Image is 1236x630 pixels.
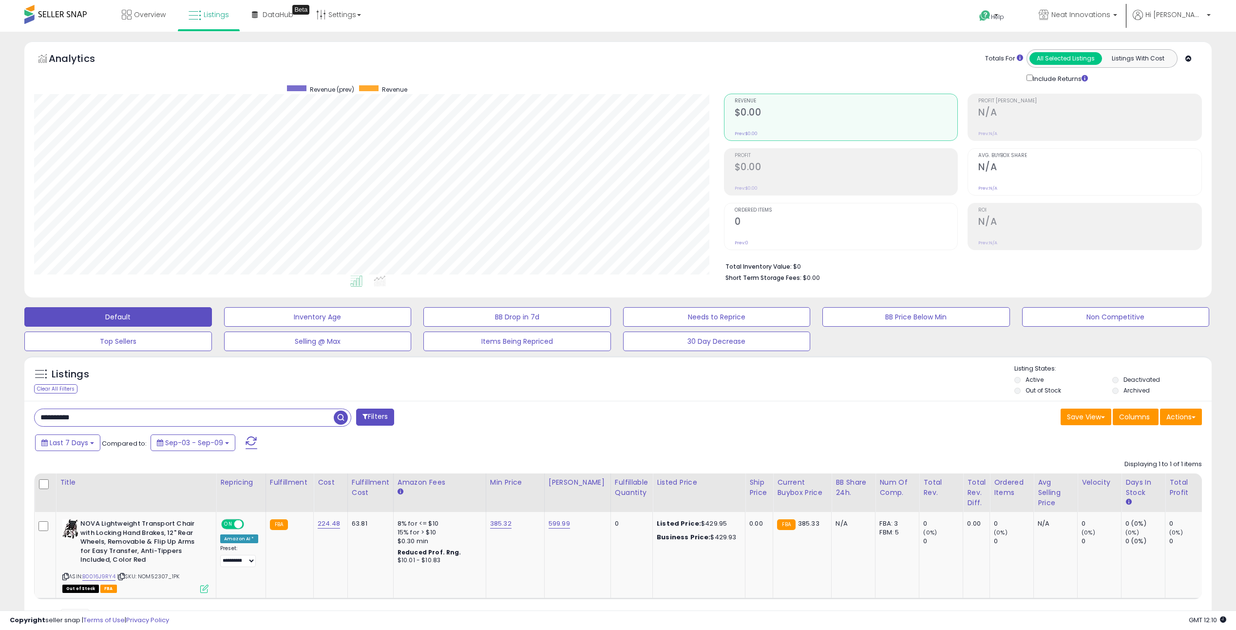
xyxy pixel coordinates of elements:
[549,477,607,488] div: [PERSON_NAME]
[1160,409,1202,425] button: Actions
[1026,375,1044,384] label: Active
[1189,615,1226,625] span: 2025-09-17 12:10 GMT
[985,54,1023,63] div: Totals For
[777,519,795,530] small: FBA
[994,519,1033,528] div: 0
[83,615,125,625] a: Terms of Use
[50,438,88,448] span: Last 7 Days
[978,208,1201,213] span: ROI
[978,185,997,191] small: Prev: N/A
[398,548,461,556] b: Reduced Prof. Rng.
[1026,386,1061,394] label: Out of Stock
[1082,537,1121,546] div: 0
[310,85,354,94] span: Revenue (prev)
[979,10,991,22] i: Get Help
[490,477,540,488] div: Min Price
[735,208,958,213] span: Ordered Items
[1123,375,1160,384] label: Deactivated
[24,307,212,327] button: Default
[735,216,958,229] h2: 0
[549,519,570,529] a: 599.99
[879,528,912,537] div: FBM: 5
[749,519,765,528] div: 0.00
[220,545,258,567] div: Preset:
[836,477,871,498] div: BB Share 24h.
[398,488,403,496] small: Amazon Fees.
[836,519,868,528] div: N/A
[220,477,262,488] div: Repricing
[978,98,1201,104] span: Profit [PERSON_NAME]
[967,477,986,508] div: Total Rev. Diff.
[879,519,912,528] div: FBA: 3
[220,534,258,543] div: Amazon AI *
[62,585,99,593] span: All listings that are currently out of stock and unavailable for purchase on Amazon
[657,477,741,488] div: Listed Price
[35,434,100,451] button: Last 7 Days
[100,585,117,593] span: FBA
[134,10,166,20] span: Overview
[1169,537,1209,546] div: 0
[1125,529,1139,536] small: (0%)
[1119,412,1150,422] span: Columns
[615,477,648,498] div: Fulfillable Quantity
[1061,409,1111,425] button: Save View
[117,572,179,580] span: | SKU: NOM52307_1PK
[978,153,1201,158] span: Avg. Buybox Share
[971,2,1023,32] a: Help
[735,185,758,191] small: Prev: $0.00
[735,161,958,175] h2: $0.00
[398,528,478,537] div: 15% for > $10
[62,519,78,539] img: 51J0jRtfqVL._SL40_.jpg
[1169,529,1183,536] small: (0%)
[398,519,478,528] div: 8% for <= $10
[1038,519,1070,528] div: N/A
[1125,477,1161,498] div: Days In Stock
[967,519,982,528] div: 0.00
[803,273,820,282] span: $0.00
[978,107,1201,120] h2: N/A
[657,519,701,528] b: Listed Price:
[623,307,811,327] button: Needs to Reprice
[1125,537,1165,546] div: 0 (0%)
[126,615,169,625] a: Privacy Policy
[24,332,212,351] button: Top Sellers
[398,477,482,488] div: Amazon Fees
[102,439,147,448] span: Compared to:
[423,307,611,327] button: BB Drop in 7d
[10,615,45,625] strong: Copyright
[1082,477,1117,488] div: Velocity
[978,131,997,137] small: Prev: N/A
[62,519,209,591] div: ASIN:
[657,533,738,542] div: $429.93
[978,216,1201,229] h2: N/A
[398,556,478,565] div: $10.01 - $10.83
[777,477,827,498] div: Current Buybox Price
[1038,477,1073,508] div: Avg Selling Price
[352,519,386,528] div: 63.81
[725,274,801,282] b: Short Term Storage Fees:
[270,519,288,530] small: FBA
[991,13,1004,21] span: Help
[1145,10,1204,20] span: Hi [PERSON_NAME]
[657,519,738,528] div: $429.95
[382,85,407,94] span: Revenue
[423,332,611,351] button: Items Being Repriced
[879,477,915,498] div: Num of Comp.
[1082,519,1121,528] div: 0
[318,477,343,488] div: Cost
[318,519,340,529] a: 224.48
[1022,307,1210,327] button: Non Competitive
[49,52,114,68] h5: Analytics
[352,477,389,498] div: Fulfillment Cost
[749,477,769,498] div: Ship Price
[1051,10,1110,20] span: Neat Innovations
[34,384,77,394] div: Clear All Filters
[1169,519,1209,528] div: 0
[263,10,293,20] span: DataHub
[994,477,1029,498] div: Ordered Items
[798,519,819,528] span: 385.33
[356,409,394,426] button: Filters
[923,537,963,546] div: 0
[398,537,478,546] div: $0.30 min
[1014,364,1212,374] p: Listing States:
